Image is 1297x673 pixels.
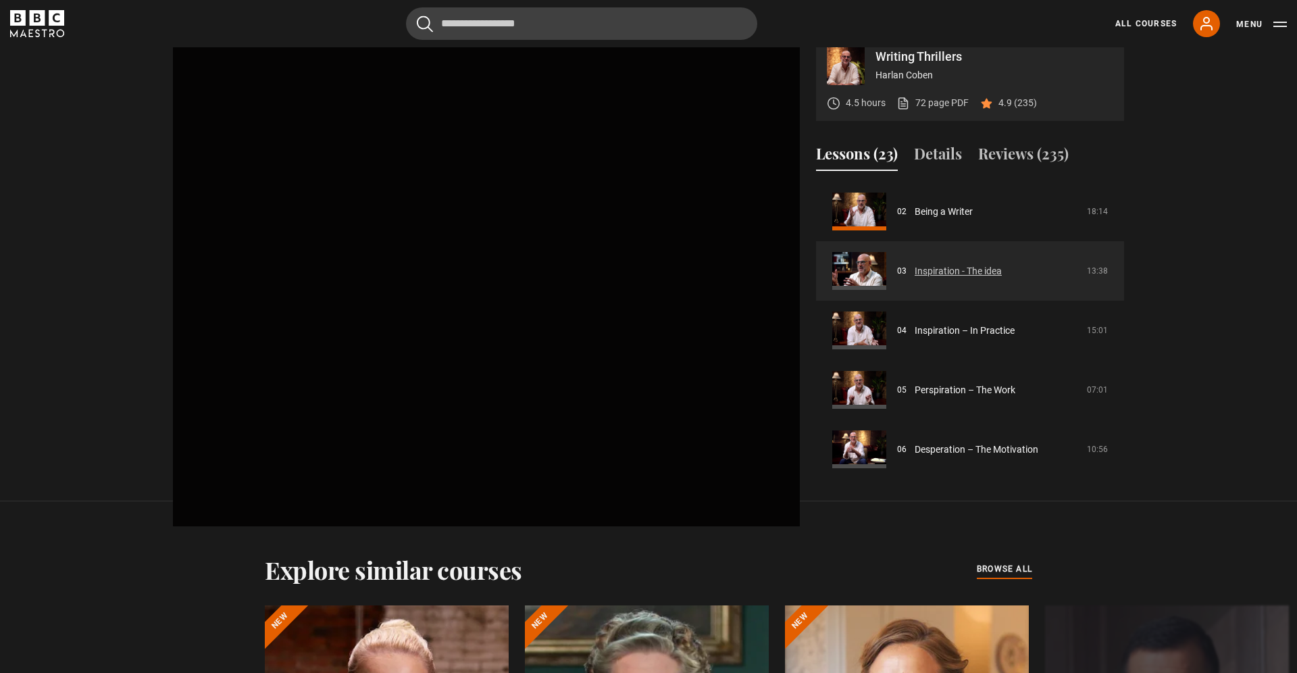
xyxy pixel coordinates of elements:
[915,383,1015,397] a: Perspiration – The Work
[875,51,1113,63] p: Writing Thrillers
[417,16,433,32] button: Submit the search query
[998,96,1037,110] p: 4.9 (235)
[1236,18,1287,31] button: Toggle navigation
[914,143,962,171] button: Details
[10,10,64,37] svg: BBC Maestro
[915,264,1002,278] a: Inspiration - The idea
[915,443,1038,457] a: Desperation – The Motivation
[915,324,1015,338] a: Inspiration – In Practice
[915,205,973,219] a: Being a Writer
[406,7,757,40] input: Search
[816,143,898,171] button: Lessons (23)
[846,96,886,110] p: 4.5 hours
[173,36,800,389] video-js: Video Player
[1115,18,1177,30] a: All Courses
[978,143,1069,171] button: Reviews (235)
[977,562,1032,576] span: browse all
[265,555,522,584] h2: Explore similar courses
[875,68,1113,82] p: Harlan Coben
[896,96,969,110] a: 72 page PDF
[977,562,1032,577] a: browse all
